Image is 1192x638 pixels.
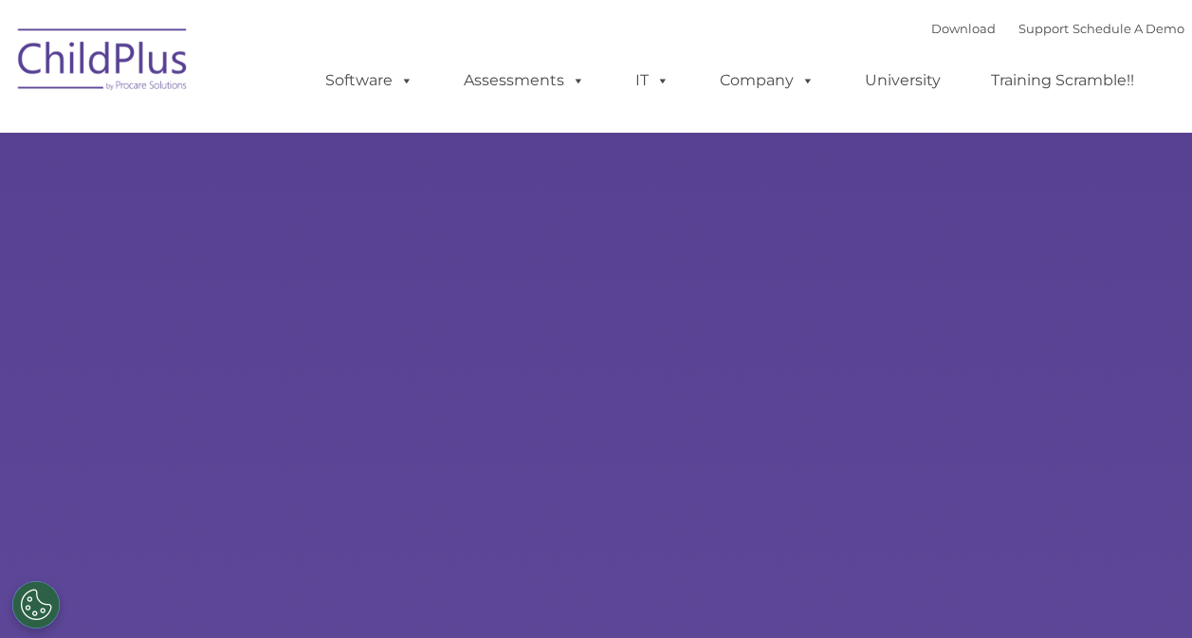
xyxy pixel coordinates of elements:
font: | [931,21,1184,36]
img: ChildPlus by Procare Solutions [9,15,198,110]
a: IT [616,62,688,100]
a: Company [701,62,834,100]
a: Support [1018,21,1069,36]
a: Training Scramble!! [972,62,1153,100]
a: University [846,62,960,100]
a: Assessments [445,62,604,100]
a: Software [306,62,432,100]
a: Download [931,21,996,36]
button: Cookies Settings [12,581,60,629]
a: Schedule A Demo [1073,21,1184,36]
